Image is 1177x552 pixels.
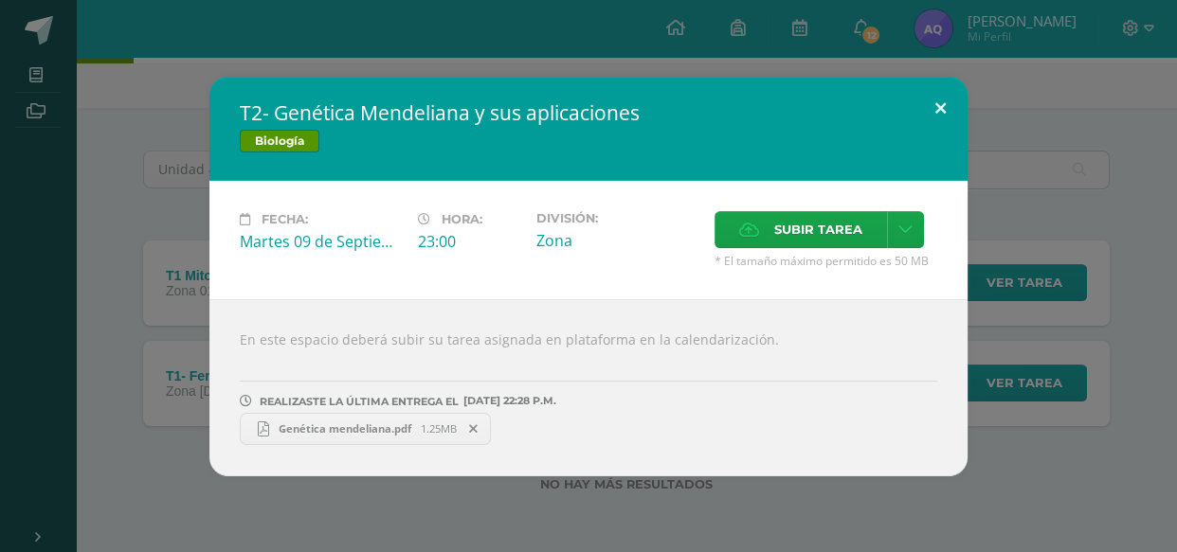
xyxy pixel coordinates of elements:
span: REALIZASTE LA ÚLTIMA ENTREGA EL [260,395,459,408]
div: Zona [536,230,699,251]
button: Close (Esc) [914,77,968,141]
span: Fecha: [262,212,308,226]
span: * El tamaño máximo permitido es 50 MB [715,253,937,269]
span: 1.25MB [421,421,457,436]
span: Biología [240,130,319,152]
h2: T2- Genética Mendeliana y sus aplicaciones [240,99,937,126]
a: Genética mendeliana.pdf 1.25MB [240,413,491,445]
div: 23:00 [418,231,521,252]
span: Hora: [442,212,482,226]
label: División: [536,211,699,225]
div: Martes 09 de Septiembre [240,231,403,252]
span: Genética mendeliana.pdf [269,421,421,436]
span: Subir tarea [774,212,862,247]
div: En este espacio deberá subir su tarea asignada en plataforma en la calendarización. [209,299,968,476]
span: Remover entrega [458,418,490,439]
span: [DATE] 22:28 P.M. [459,401,556,401]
